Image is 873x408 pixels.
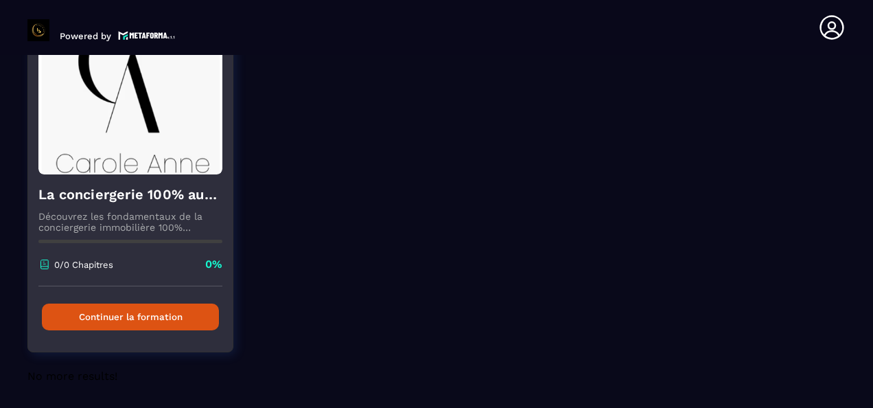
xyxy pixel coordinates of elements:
[54,260,113,270] p: 0/0 Chapitres
[205,257,222,272] p: 0%
[38,185,222,204] h4: La conciergerie 100% automatisée
[27,19,49,41] img: logo-branding
[27,26,251,370] a: formation-backgroundLa conciergerie 100% automatiséeDécouvrez les fondamentaux de la conciergerie...
[118,30,176,41] img: logo
[42,304,219,330] button: Continuer la formation
[38,211,222,233] p: Découvrez les fondamentaux de la conciergerie immobilière 100% automatisée. Cette formation est c...
[60,31,111,41] p: Powered by
[27,370,117,383] span: No more results!
[38,37,222,174] img: formation-background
